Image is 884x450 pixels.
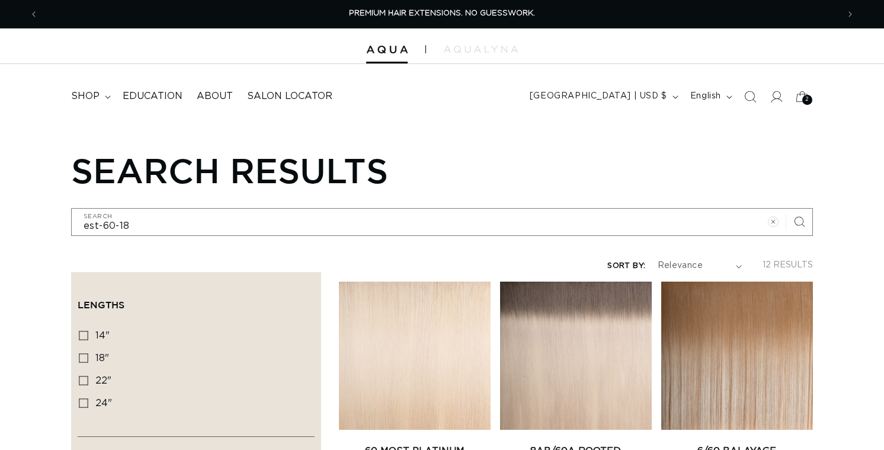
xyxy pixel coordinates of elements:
button: English [683,85,737,108]
span: 2 [805,95,809,105]
span: 24" [95,398,112,408]
span: 22" [95,376,111,385]
summary: shop [64,83,116,110]
button: Next announcement [837,3,863,25]
a: Salon Locator [240,83,339,110]
span: English [690,90,721,103]
a: About [190,83,240,110]
h1: Search results [71,150,813,190]
summary: Search [737,84,763,110]
a: Education [116,83,190,110]
span: Lengths [78,299,124,310]
label: Sort by: [607,262,645,270]
img: Aqua Hair Extensions [366,46,408,54]
button: [GEOGRAPHIC_DATA] | USD $ [523,85,683,108]
span: Education [123,90,182,103]
span: About [197,90,233,103]
button: Search [786,209,812,235]
span: 12 results [763,261,813,269]
input: Search [72,209,812,235]
span: PREMIUM HAIR EXTENSIONS. NO GUESSWORK. [349,9,535,17]
img: aqualyna.com [444,46,518,53]
span: [GEOGRAPHIC_DATA] | USD $ [530,90,667,103]
button: Clear search term [760,209,786,235]
span: 18" [95,353,109,363]
span: 14" [95,331,110,340]
button: Previous announcement [21,3,47,25]
span: Salon Locator [247,90,332,103]
summary: Lengths (0 selected) [78,279,315,321]
span: shop [71,90,100,103]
